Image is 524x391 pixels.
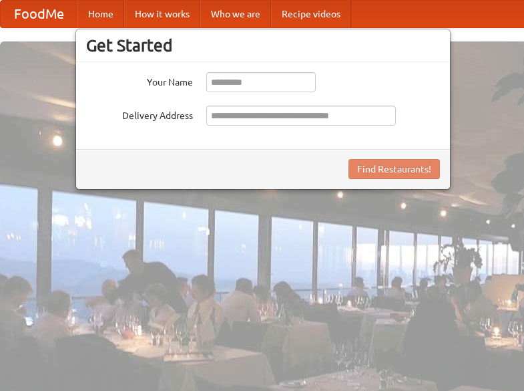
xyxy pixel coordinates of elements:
[200,1,271,27] a: Who we are
[1,1,77,27] a: FoodMe
[86,106,193,122] label: Delivery Address
[271,1,351,27] a: Recipe videos
[348,159,440,179] button: Find Restaurants!
[86,72,193,89] label: Your Name
[77,1,124,27] a: Home
[86,35,440,55] h3: Get Started
[124,1,200,27] a: How it works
